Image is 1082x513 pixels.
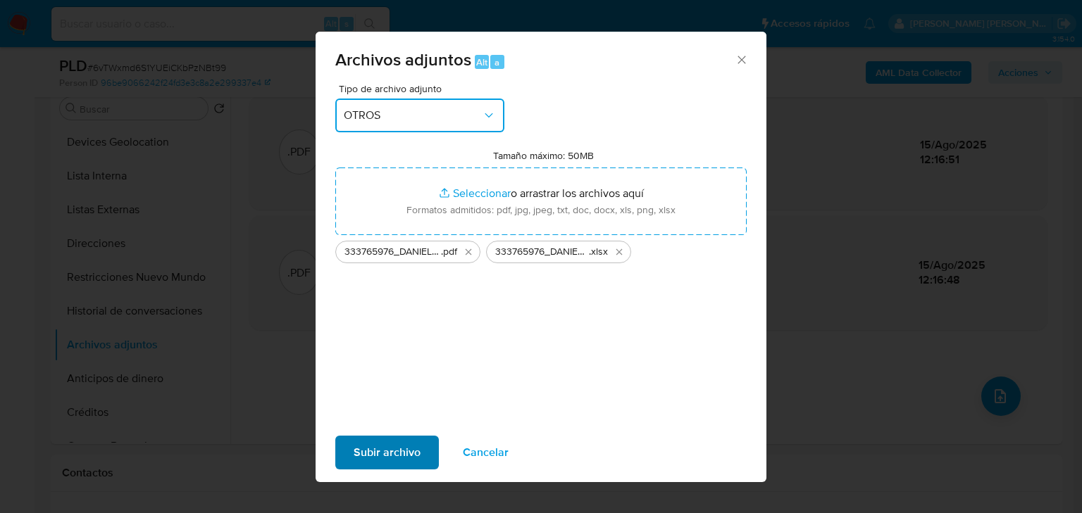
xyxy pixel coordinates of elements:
button: Eliminar 333765976_DANIEL HUERTA SANTILLAN_JUL25.pdf [460,243,477,260]
span: 333765976_DANIEL [PERSON_NAME] SANTILLAN_JUL25 [344,245,441,259]
span: Tipo de archivo adjunto [339,84,508,94]
span: Cancelar [463,437,509,468]
ul: Archivos seleccionados [335,235,747,263]
label: Tamaño máximo: 50MB [493,149,594,162]
span: a [495,56,499,69]
button: Eliminar 333765976_DANIEL HUERTA SANTILLAN_JUL25.xlsx [611,243,628,260]
span: Alt [476,56,487,69]
button: Cancelar [444,436,527,469]
span: Archivos adjuntos [335,47,471,72]
span: 333765976_DANIEL [PERSON_NAME] SANTILLAN_JUL25 [495,245,589,259]
span: .xlsx [589,245,608,259]
span: Subir archivo [354,437,421,468]
span: .pdf [441,245,457,259]
span: OTROS [344,108,482,122]
button: OTROS [335,99,504,132]
button: Subir archivo [335,436,439,469]
button: Cerrar [735,53,747,65]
